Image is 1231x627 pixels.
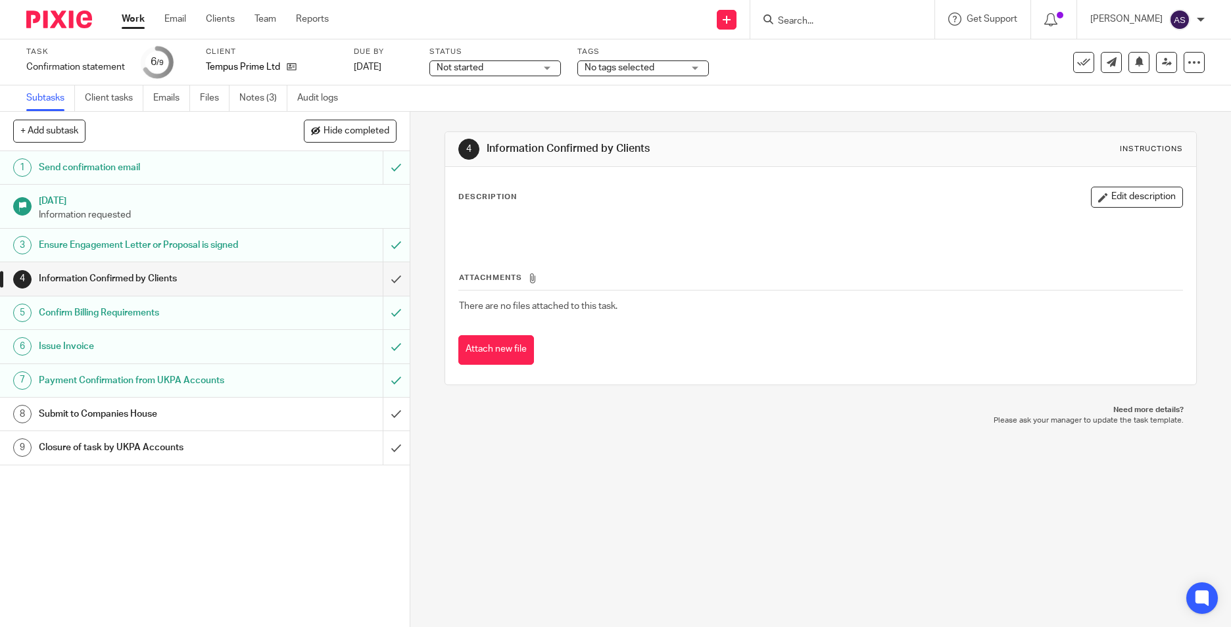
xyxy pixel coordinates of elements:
[458,192,517,202] p: Description
[1120,144,1183,154] div: Instructions
[39,235,260,255] h1: Ensure Engagement Letter or Proposal is signed
[1090,12,1163,26] p: [PERSON_NAME]
[13,236,32,254] div: 3
[206,60,280,74] p: Tempus Prime Ltd
[206,12,235,26] a: Clients
[354,47,413,57] label: Due by
[26,11,92,28] img: Pixie
[39,208,397,221] p: Information requested
[459,274,522,281] span: Attachments
[324,126,389,137] span: Hide completed
[254,12,276,26] a: Team
[164,12,186,26] a: Email
[13,438,32,457] div: 9
[13,158,32,177] div: 1
[39,404,260,424] h1: Submit to Companies House
[777,16,895,28] input: Search
[13,304,32,322] div: 5
[200,85,229,111] a: Files
[39,191,397,208] h1: [DATE]
[39,438,260,457] h1: Closure of task by UKPA Accounts
[13,270,32,289] div: 4
[13,405,32,423] div: 8
[39,269,260,289] h1: Information Confirmed by Clients
[458,335,534,365] button: Attach new file
[26,85,75,111] a: Subtasks
[39,337,260,356] h1: Issue Invoice
[354,62,381,72] span: [DATE]
[122,12,145,26] a: Work
[206,47,337,57] label: Client
[296,12,329,26] a: Reports
[13,337,32,356] div: 6
[459,302,617,311] span: There are no files attached to this task.
[26,60,125,74] div: Confirmation statement
[585,63,654,72] span: No tags selected
[304,120,397,142] button: Hide completed
[437,63,483,72] span: Not started
[458,405,1184,415] p: Need more details?
[26,47,125,57] label: Task
[458,139,479,160] div: 4
[1091,187,1183,208] button: Edit description
[157,59,164,66] small: /9
[577,47,709,57] label: Tags
[151,55,164,70] div: 6
[487,142,849,156] h1: Information Confirmed by Clients
[39,371,260,390] h1: Payment Confirmation from UKPA Accounts
[39,158,260,177] h1: Send confirmation email
[967,14,1017,24] span: Get Support
[429,47,561,57] label: Status
[39,303,260,323] h1: Confirm Billing Requirements
[458,415,1184,426] p: Please ask your manager to update the task template.
[85,85,143,111] a: Client tasks
[13,371,32,390] div: 7
[1169,9,1190,30] img: svg%3E
[153,85,190,111] a: Emails
[13,120,85,142] button: + Add subtask
[239,85,287,111] a: Notes (3)
[297,85,348,111] a: Audit logs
